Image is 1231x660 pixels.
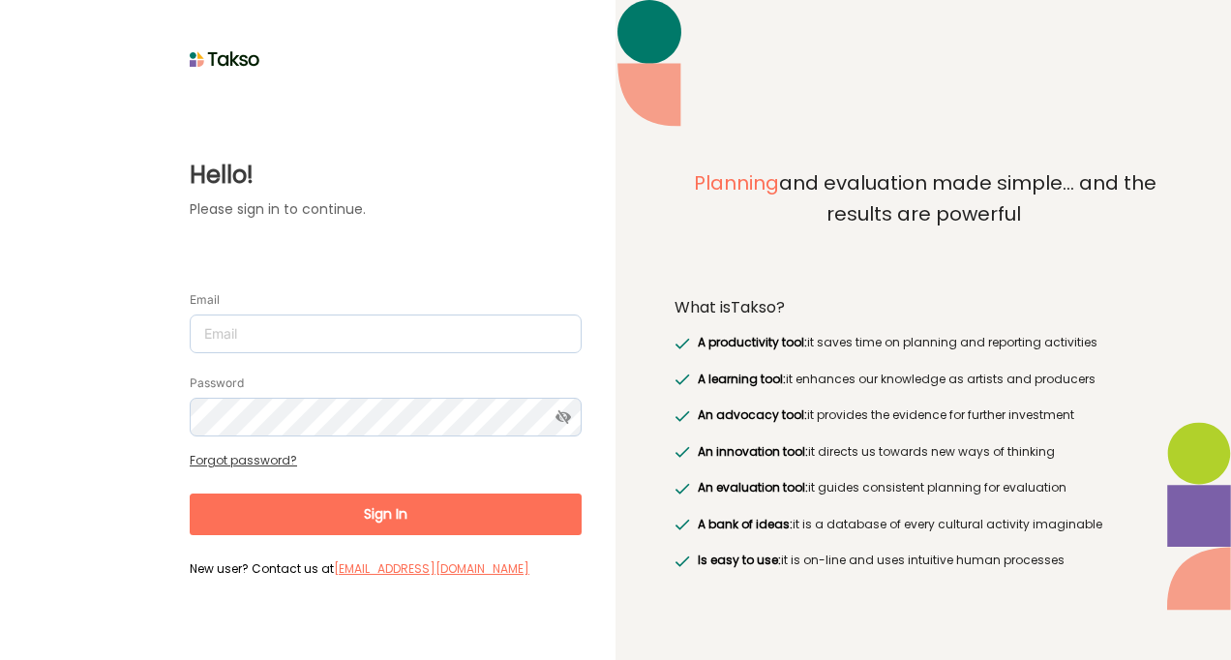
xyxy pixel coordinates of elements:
[675,374,690,385] img: greenRight
[698,516,793,532] span: A bank of ideas:
[190,494,582,535] button: Sign In
[693,333,1096,352] label: it saves time on planning and reporting activities
[190,315,582,353] input: Email
[693,370,1095,389] label: it enhances our knowledge as artists and producers
[693,405,1073,425] label: it provides the evidence for further investment
[675,338,690,349] img: greenRight
[694,169,779,196] span: Planning
[334,560,529,577] a: [EMAIL_ADDRESS][DOMAIN_NAME]
[698,443,808,460] span: An innovation tool:
[693,551,1064,570] label: it is on-line and uses intuitive human processes
[675,410,690,422] img: greenRight
[334,559,529,579] label: [EMAIL_ADDRESS][DOMAIN_NAME]
[693,515,1101,534] label: it is a database of every cultural activity imaginable
[190,158,582,193] label: Hello!
[698,552,781,568] span: Is easy to use:
[190,375,244,391] label: Password
[693,442,1054,462] label: it directs us towards new ways of thinking
[693,478,1066,497] label: it guides consistent planning for evaluation
[675,483,690,495] img: greenRight
[190,45,260,74] img: taksoLoginLogo
[190,292,220,308] label: Email
[698,334,807,350] span: A productivity tool:
[675,555,690,567] img: greenRight
[675,168,1172,273] label: and evaluation made simple... and the results are powerful
[675,446,690,458] img: greenRight
[698,371,786,387] span: A learning tool:
[190,559,582,577] label: New user? Contact us at
[731,296,785,318] span: Takso?
[698,479,808,495] span: An evaluation tool:
[675,298,785,317] label: What is
[190,452,297,468] a: Forgot password?
[190,199,582,220] label: Please sign in to continue.
[698,406,807,423] span: An advocacy tool:
[675,519,690,530] img: greenRight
